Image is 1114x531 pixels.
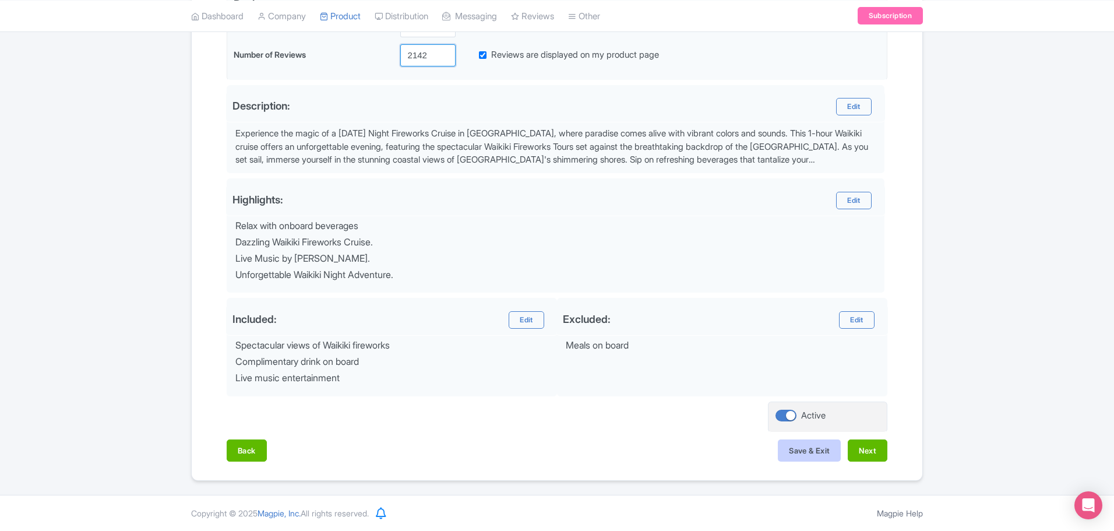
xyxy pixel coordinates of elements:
div: Relax with onboard beverages [235,221,878,231]
div: Complimentary drink on board [235,357,551,367]
span: Magpie, Inc. [258,508,301,518]
img: logo_orange.svg [19,19,28,28]
div: Experience the magic of a [DATE] Night Fireworks Cruise in [GEOGRAPHIC_DATA], where paradise come... [235,127,878,167]
div: Spectacular views of Waikiki fireworks [235,340,551,351]
div: Copyright © 2025 All rights reserved. [184,507,376,519]
div: Included: [232,313,277,325]
img: tab_keywords_by_traffic_grey.svg [116,68,125,77]
button: Next [848,439,887,462]
img: tab_domain_overview_orange.svg [31,68,41,77]
a: Edit [839,311,874,329]
div: Domain: [DOMAIN_NAME] [30,30,128,40]
div: Domain Overview [44,69,104,76]
button: Save & Exit [778,439,841,462]
button: Back [227,439,267,462]
div: v 4.0.25 [33,19,57,28]
div: Live Music by [PERSON_NAME]. [235,254,878,264]
div: Highlights: [232,194,283,206]
div: Dazzling Waikiki Fireworks Cruise. [235,237,878,248]
img: website_grey.svg [19,30,28,40]
a: Subscription [858,7,923,24]
a: Edit [836,98,871,115]
div: Open Intercom Messenger [1074,491,1102,519]
div: Meals on board [566,340,881,351]
a: Edit [509,311,544,329]
div: Keywords by Traffic [129,69,196,76]
div: Active [801,409,826,423]
a: Edit [836,192,871,209]
label: Reviews are displayed on my product page [491,48,659,62]
div: Live music entertainment [235,373,551,384]
a: Magpie Help [877,508,923,518]
span: Number of Reviews [234,50,306,59]
span: Description: [232,100,290,112]
div: Unforgettable Waikiki Night Adventure. [235,270,878,280]
div: Excluded: [563,313,611,325]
